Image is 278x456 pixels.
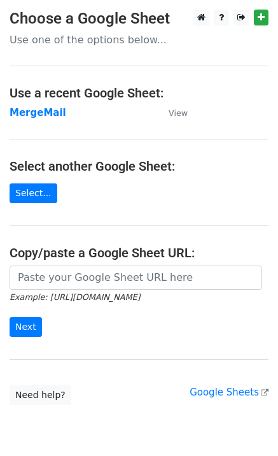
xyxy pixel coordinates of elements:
p: Use one of the options below... [10,33,268,46]
input: Next [10,317,42,337]
h4: Select another Google Sheet: [10,159,268,174]
a: Select... [10,183,57,203]
h3: Choose a Google Sheet [10,10,268,28]
input: Paste your Google Sheet URL here [10,266,262,290]
a: View [156,107,188,118]
a: Need help? [10,385,71,405]
h4: Use a recent Google Sheet: [10,85,268,101]
small: View [169,108,188,118]
small: Example: [URL][DOMAIN_NAME] [10,292,140,302]
h4: Copy/paste a Google Sheet URL: [10,245,268,260]
a: MergeMail [10,107,66,118]
a: Google Sheets [190,387,268,398]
